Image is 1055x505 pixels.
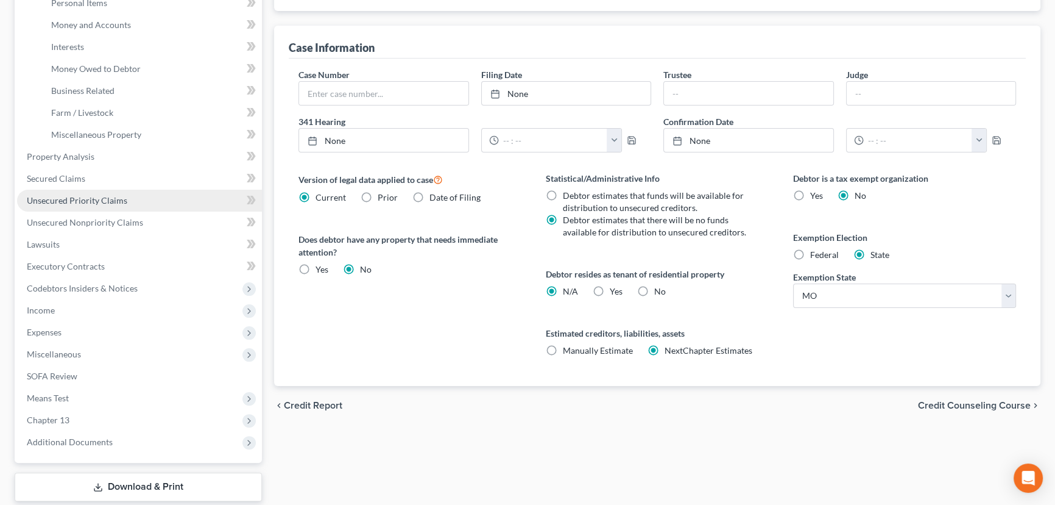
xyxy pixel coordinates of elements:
i: chevron_right [1031,401,1040,410]
input: -- : -- [499,129,608,152]
input: Enter case number... [299,82,468,105]
span: N/A [563,286,578,296]
label: Debtor resides as tenant of residential property [546,268,769,281]
label: Version of legal data applied to case [298,172,521,187]
span: Secured Claims [27,173,85,184]
span: Property Analysis [27,151,94,162]
span: Codebtors Insiders & Notices [27,283,138,293]
input: -- [847,82,1016,105]
span: Unsecured Priority Claims [27,195,127,206]
label: Exemption State [793,271,856,284]
a: Secured Claims [17,168,262,190]
span: Money and Accounts [51,20,131,30]
span: Means Test [27,393,69,403]
span: Interests [51,41,84,52]
span: No [360,264,372,274]
span: Miscellaneous Property [51,129,141,140]
span: Current [316,192,346,202]
label: Trustee [663,68,691,81]
label: Case Number [298,68,350,81]
a: SOFA Review [17,365,262,387]
label: Statistical/Administrative Info [546,172,769,185]
div: Case Information [289,40,375,55]
button: Credit Counseling Course chevron_right [918,401,1040,410]
label: Confirmation Date [657,115,1022,128]
span: Debtor estimates that funds will be available for distribution to unsecured creditors. [563,190,744,213]
label: Estimated creditors, liabilities, assets [546,327,769,340]
label: Judge [846,68,868,81]
span: Money Owed to Debtor [51,63,141,74]
span: No [654,286,666,296]
span: Manually Estimate [563,345,633,356]
span: Unsecured Nonpriority Claims [27,217,143,227]
span: Date of Filing [429,192,481,202]
span: SOFA Review [27,371,77,381]
button: chevron_left Credit Report [274,401,342,410]
span: Farm / Livestock [51,107,113,118]
span: Chapter 13 [27,415,69,425]
a: None [664,129,833,152]
label: Exemption Election [793,231,1016,244]
a: Money and Accounts [41,14,262,36]
span: NextChapter Estimates [665,345,752,356]
a: Unsecured Nonpriority Claims [17,212,262,234]
i: chevron_left [274,401,284,410]
input: -- [664,82,833,105]
a: Farm / Livestock [41,102,262,124]
span: Yes [316,264,328,274]
span: State [870,249,889,260]
label: Debtor is a tax exempt organization [793,172,1016,185]
input: -- : -- [864,129,973,152]
span: Income [27,305,55,315]
a: Property Analysis [17,146,262,168]
span: Yes [610,286,623,296]
a: Interests [41,36,262,58]
span: Credit Counseling Course [918,401,1031,410]
a: None [482,82,651,105]
span: Expenses [27,327,62,337]
a: Lawsuits [17,234,262,256]
a: Business Related [41,80,262,102]
label: Does debtor have any property that needs immediate attention? [298,233,521,259]
span: Miscellaneous [27,349,81,359]
a: Unsecured Priority Claims [17,190,262,212]
span: Federal [810,249,839,260]
label: Filing Date [481,68,522,81]
span: Yes [810,190,823,201]
span: Debtor estimates that there will be no funds available for distribution to unsecured creditors. [563,215,746,237]
a: Money Owed to Debtor [41,58,262,80]
span: Business Related [51,85,115,96]
a: Executory Contracts [17,256,262,278]
span: Credit Report [284,401,342,410]
span: Executory Contracts [27,261,105,271]
span: Additional Documents [27,437,113,447]
div: Open Intercom Messenger [1014,464,1043,493]
span: No [855,190,866,201]
a: Miscellaneous Property [41,124,262,146]
label: 341 Hearing [292,115,657,128]
a: Download & Print [15,473,262,501]
a: None [299,129,468,152]
span: Prior [378,192,398,202]
span: Lawsuits [27,239,60,249]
